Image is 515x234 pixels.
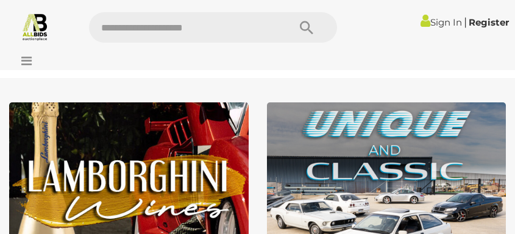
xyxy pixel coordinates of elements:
[469,16,509,28] a: Register
[464,15,467,29] span: |
[421,16,462,28] a: Sign In
[21,12,49,41] img: Allbids.com.au
[276,12,337,43] button: Search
